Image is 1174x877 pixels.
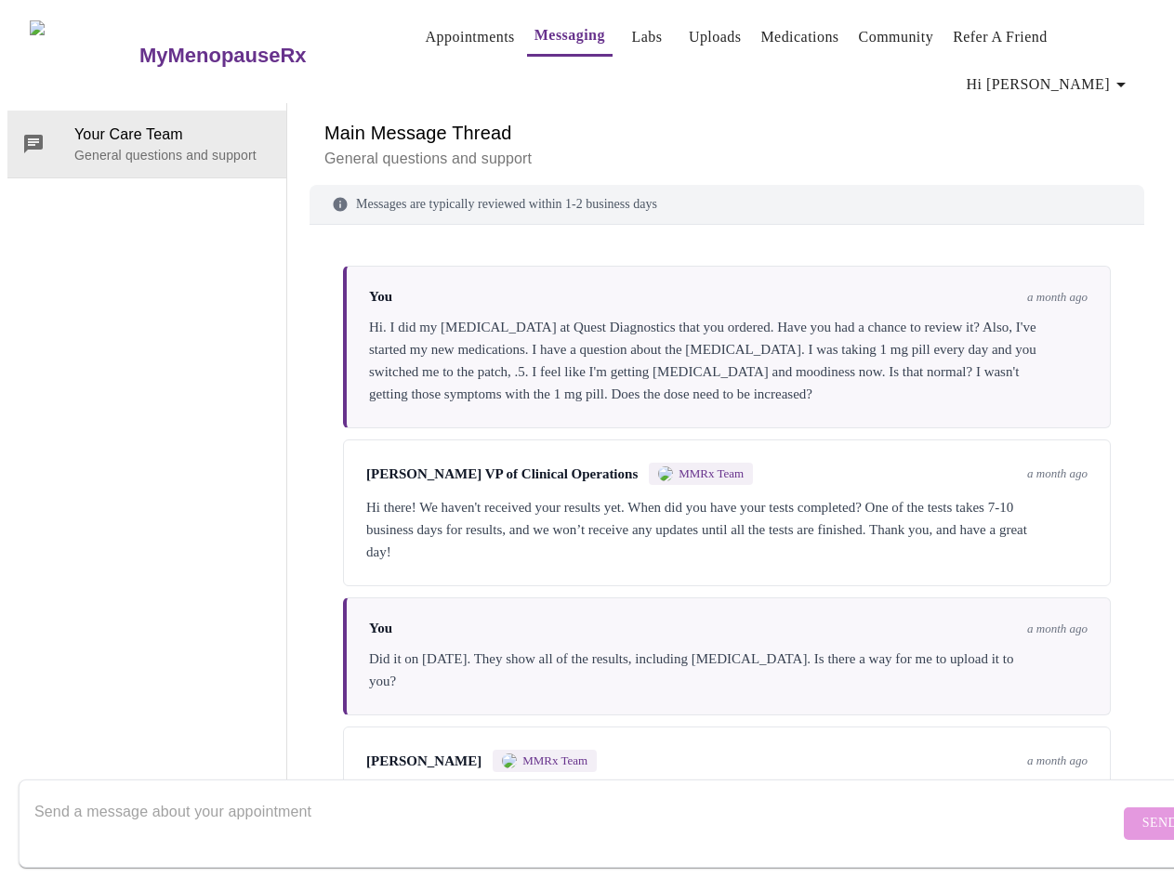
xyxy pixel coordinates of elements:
h3: MyMenopauseRx [139,44,307,68]
img: MMRX [502,753,517,768]
a: Medications [760,24,838,50]
button: Refer a Friend [945,19,1055,56]
div: Your Care TeamGeneral questions and support [7,111,286,177]
a: Messaging [534,22,605,48]
a: Uploads [689,24,742,50]
img: MMRX [658,466,673,481]
button: Labs [617,19,677,56]
div: Hi there! We haven't received your results yet. When did you have your tests completed? One of th... [366,496,1088,563]
button: Medications [753,19,846,56]
a: MyMenopauseRx [137,23,380,88]
a: Refer a Friend [953,24,1048,50]
p: General questions and support [74,146,271,164]
button: Messaging [527,17,613,57]
span: a month ago [1027,753,1088,768]
div: Did it on [DATE]. They show all of the results, including [MEDICAL_DATA]. Is there a way for me t... [369,648,1088,692]
span: Hi [PERSON_NAME] [967,72,1132,98]
h6: Main Message Thread [324,118,1129,148]
a: Community [859,24,934,50]
div: Messages are typically reviewed within 1-2 business days [310,185,1144,225]
span: You [369,621,392,636]
a: Appointments [426,24,515,50]
span: a month ago [1027,466,1088,481]
span: MMRx Team [522,753,587,768]
span: MMRx Team [679,466,744,481]
textarea: Send a message about your appointment [34,793,1119,853]
span: You [369,289,392,305]
button: Community [851,19,942,56]
div: Hi. I did my [MEDICAL_DATA] at Quest Diagnostics that you ordered. Have you had a chance to revie... [369,316,1088,405]
button: Uploads [681,19,749,56]
a: Labs [631,24,662,50]
span: Your Care Team [74,124,271,146]
span: [PERSON_NAME] VP of Clinical Operations [366,466,638,482]
span: a month ago [1027,622,1088,636]
span: [PERSON_NAME] [366,753,481,769]
img: MyMenopauseRx Logo [30,20,137,90]
button: Hi [PERSON_NAME] [959,66,1140,103]
button: Appointments [418,19,522,56]
span: a month ago [1027,290,1088,305]
p: General questions and support [324,148,1129,170]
